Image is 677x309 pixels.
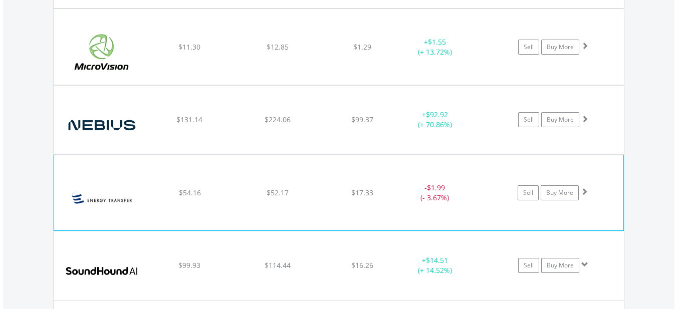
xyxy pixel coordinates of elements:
span: $17.33 [351,188,373,197]
a: Buy More [541,112,579,127]
a: Sell [518,185,539,200]
span: $1.55 [428,37,446,47]
a: Sell [518,112,539,127]
span: $16.26 [351,260,373,270]
img: EQU.US.ET.png [59,168,145,228]
span: $99.93 [178,260,200,270]
span: $1.99 [427,183,445,192]
a: Sell [518,258,539,273]
span: $224.06 [265,115,291,124]
a: Buy More [541,40,579,55]
span: $114.44 [265,260,291,270]
span: $92.92 [426,110,448,119]
div: + (+ 13.72%) [397,37,473,57]
div: + (+ 14.52%) [397,255,473,275]
span: $99.37 [351,115,373,124]
div: - (- 3.67%) [397,183,472,203]
div: + (+ 70.86%) [397,110,473,130]
span: $11.30 [178,42,200,52]
span: $131.14 [176,115,202,124]
span: $12.85 [267,42,289,52]
span: $54.16 [179,188,201,197]
a: Buy More [541,185,579,200]
span: $14.51 [426,255,448,265]
span: $1.29 [353,42,371,52]
img: EQU.US.SOUN.png [59,244,145,297]
span: $52.17 [267,188,289,197]
img: EQU.US.NBIS.png [59,98,145,152]
img: EQU.US.MVIS.png [59,22,145,82]
a: Buy More [541,258,579,273]
a: Sell [518,40,539,55]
